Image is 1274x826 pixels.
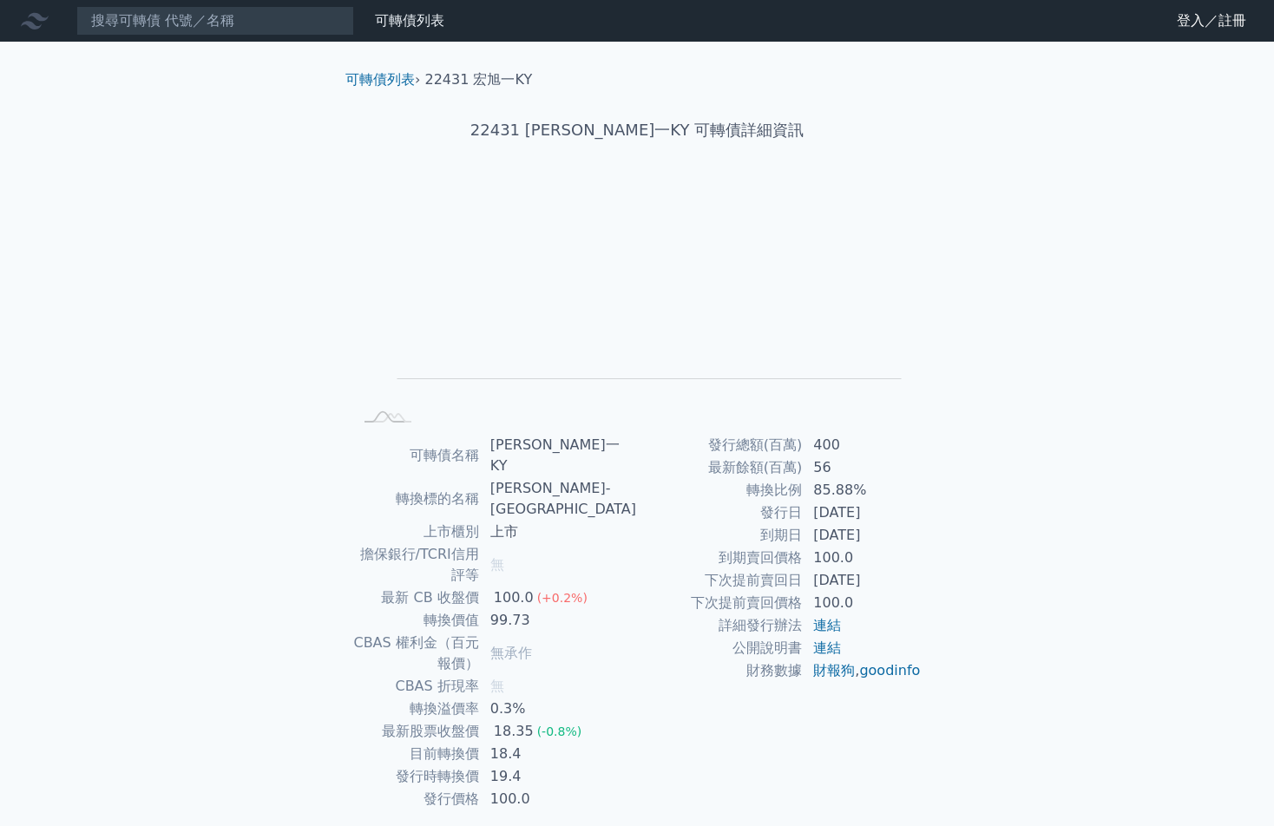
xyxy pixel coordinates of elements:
[813,639,841,656] a: 連結
[637,456,803,479] td: 最新餘額(百萬)
[1163,7,1260,35] a: 登入／註冊
[480,477,637,521] td: [PERSON_NAME]-[GEOGRAPHIC_DATA]
[480,788,637,810] td: 100.0
[803,547,922,569] td: 100.0
[352,477,480,521] td: 轉換標的名稱
[537,591,588,605] span: (+0.2%)
[637,501,803,524] td: 發行日
[803,501,922,524] td: [DATE]
[490,678,504,694] span: 無
[813,662,855,678] a: 財報狗
[859,662,920,678] a: goodinfo
[637,434,803,456] td: 發行總額(百萬)
[480,434,637,477] td: [PERSON_NAME]一KY
[352,675,480,698] td: CBAS 折現率
[637,547,803,569] td: 到期賣回價格
[490,645,532,661] span: 無承作
[637,637,803,659] td: 公開說明書
[813,617,841,633] a: 連結
[375,12,444,29] a: 可轉債列表
[637,614,803,637] td: 詳細發行辦法
[425,69,533,90] li: 22431 宏旭一KY
[480,765,637,788] td: 19.4
[803,592,922,614] td: 100.0
[803,456,922,479] td: 56
[803,479,922,501] td: 85.88%
[352,765,480,788] td: 發行時轉換價
[480,743,637,765] td: 18.4
[352,720,480,743] td: 最新股票收盤價
[480,609,637,632] td: 99.73
[537,724,582,738] span: (-0.8%)
[803,659,922,682] td: ,
[352,521,480,543] td: 上市櫃別
[352,543,480,587] td: 擔保銀行/TCRI信用評等
[637,479,803,501] td: 轉換比例
[352,609,480,632] td: 轉換價值
[352,788,480,810] td: 發行價格
[637,659,803,682] td: 財務數據
[637,569,803,592] td: 下次提前賣回日
[352,632,480,675] td: CBAS 權利金（百元報價）
[803,569,922,592] td: [DATE]
[803,434,922,456] td: 400
[345,69,420,90] li: ›
[490,587,537,608] div: 100.0
[352,743,480,765] td: 目前轉換價
[352,698,480,720] td: 轉換溢價率
[76,6,354,36] input: 搜尋可轉債 代號／名稱
[803,524,922,547] td: [DATE]
[637,592,803,614] td: 下次提前賣回價格
[345,71,415,88] a: 可轉債列表
[381,197,902,404] g: Chart
[352,434,480,477] td: 可轉債名稱
[352,587,480,609] td: 最新 CB 收盤價
[637,524,803,547] td: 到期日
[490,556,504,573] span: 無
[480,698,637,720] td: 0.3%
[480,521,637,543] td: 上市
[490,721,537,742] div: 18.35
[332,118,942,142] h1: 22431 [PERSON_NAME]一KY 可轉債詳細資訊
